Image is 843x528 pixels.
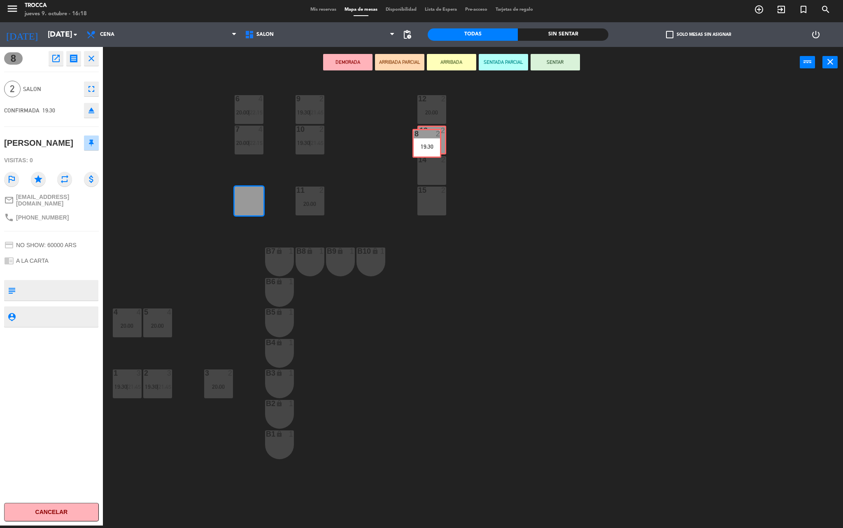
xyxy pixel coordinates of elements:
span: 21:45 [311,140,324,146]
div: B8 [296,248,297,255]
a: mail_outline[EMAIL_ADDRESS][DOMAIN_NAME] [4,194,99,207]
i: outlined_flag [4,172,19,187]
span: Tarjetas de regalo [491,7,537,12]
i: lock [276,308,283,315]
span: 8 [4,52,23,65]
i: mail_outline [4,195,14,205]
span: 22:15 [250,109,263,116]
span: 21:45 [158,383,171,390]
span: A LA CARTA [16,257,49,264]
span: | [309,109,311,116]
button: SENTAR [531,54,580,70]
div: [PERSON_NAME] [4,136,73,150]
button: ARRIBADA [427,54,476,70]
span: Pre-acceso [461,7,491,12]
i: person_pin [7,312,16,321]
span: 19:30 [114,383,127,390]
span: check_box_outline_blank [666,31,673,38]
i: lock [276,430,283,437]
button: DEMORADA [323,54,373,70]
i: arrow_drop_down [70,30,80,40]
span: 19:30 [297,109,310,116]
span: 22:15 [250,140,263,146]
i: close [825,57,835,67]
i: subject [7,286,16,295]
div: 1 [289,369,294,377]
div: 4 [167,308,172,316]
i: repeat [57,172,72,187]
div: 2 [441,156,446,164]
i: credit_card [4,240,14,250]
div: 4 [258,95,263,103]
i: star [31,172,46,187]
div: jueves 9. octubre - 16:18 [25,10,87,18]
button: fullscreen [84,82,99,96]
button: ARRIBADA PARCIAL [375,54,424,70]
div: 2 [441,187,446,194]
div: 15 [418,187,419,194]
div: 20:00 [143,323,172,329]
i: add_circle_outline [754,5,764,14]
span: 2 [4,81,21,97]
span: 19:30 [42,107,55,114]
span: SALON [23,84,80,94]
span: | [248,109,250,116]
div: 2 [319,187,324,194]
i: lock [276,369,283,376]
span: SALON [256,32,274,37]
div: 1 [289,278,294,285]
div: 9 [296,95,297,103]
span: 19:30 [297,140,310,146]
i: lock [276,248,283,255]
div: 2 [319,126,324,133]
i: lock [276,278,283,285]
span: 21:45 [311,109,324,116]
button: open_in_new [49,51,63,66]
button: Cancelar [4,503,99,521]
div: 1 [350,248,355,255]
div: 2 [441,95,446,103]
span: Lista de Espera [421,7,461,12]
div: 20:00 [113,323,142,329]
div: 3 [137,369,142,377]
i: power_settings_new [811,30,821,40]
div: 2 [319,95,324,103]
span: Mis reservas [306,7,340,12]
span: 20:00 [236,109,249,116]
div: 6 [235,95,236,103]
i: exit_to_app [776,5,786,14]
div: Sin sentar [518,28,608,41]
div: 1 [289,430,294,438]
div: 1 [289,308,294,316]
div: b10 [357,248,358,255]
div: 4 [258,126,263,133]
button: close [84,51,99,66]
div: Todas [428,28,518,41]
div: 7 [235,126,236,133]
button: receipt [66,51,81,66]
span: CONFIRMADA [4,107,40,114]
i: attach_money [84,172,99,187]
i: menu [6,2,19,15]
span: 21:45 [128,383,141,390]
i: eject [86,105,96,115]
i: power_input [803,57,813,67]
i: lock [276,400,283,407]
i: open_in_new [51,54,61,63]
div: 14 [418,156,419,164]
div: 2 [441,127,445,134]
i: close [86,54,96,63]
i: lock [337,248,344,255]
i: fullscreen [86,84,96,94]
div: 11 [296,187,297,194]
